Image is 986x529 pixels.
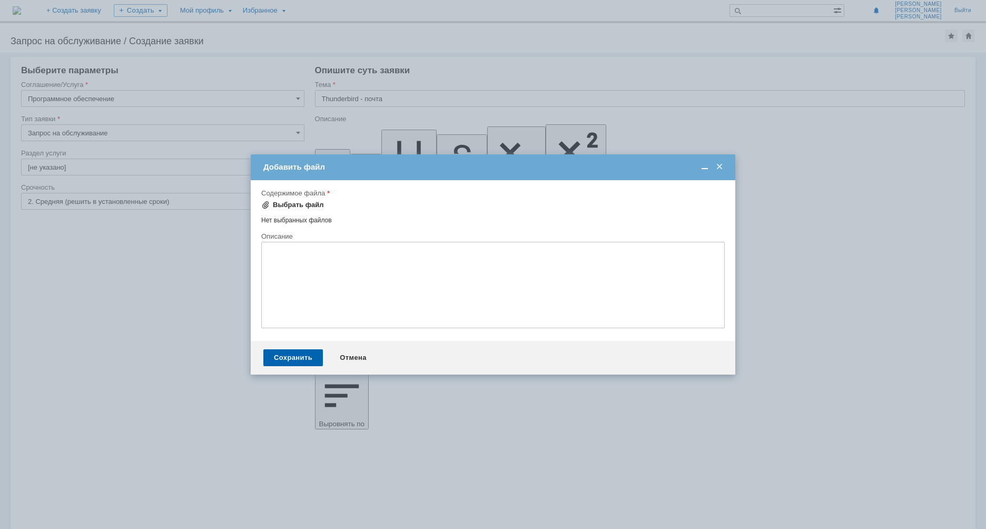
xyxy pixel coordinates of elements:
div: Описание [261,233,723,240]
div: Добавить файл [263,162,725,172]
div: Содержимое файла [261,190,723,197]
div: Выбрать файл [273,201,324,209]
div: Нет выбранных файлов [261,212,725,224]
div: Добрый день. [4,4,154,13]
div: Перестала работать почта через Thunderbird [4,13,154,30]
span: Свернуть (Ctrl + M) [699,162,710,172]
span: Закрыть [714,162,725,172]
